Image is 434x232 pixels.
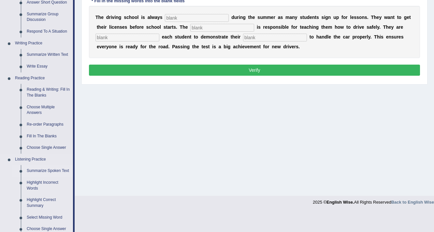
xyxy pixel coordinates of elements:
[369,24,372,30] b: a
[167,24,170,30] b: a
[202,44,203,49] b: t
[396,24,399,30] b: a
[343,34,346,39] b: c
[190,24,254,32] input: blank
[194,44,196,49] b: h
[268,24,270,30] b: s
[109,24,110,30] b: l
[322,34,325,39] b: n
[350,15,352,20] b: l
[409,15,411,20] b: t
[367,24,369,30] b: s
[307,24,309,30] b: c
[212,44,213,49] b: i
[111,15,112,20] b: i
[394,34,397,39] b: u
[341,15,343,20] b: f
[400,24,403,30] b: e
[141,24,144,30] b: e
[24,212,73,224] a: Select Missing Word
[335,24,338,30] b: h
[291,24,293,30] b: f
[265,24,268,30] b: e
[301,24,304,30] b: e
[105,24,107,30] b: r
[220,34,221,39] b: r
[24,165,73,177] a: Summarize Spoken Text
[196,44,199,49] b: e
[114,44,117,49] b: e
[293,24,296,30] b: o
[24,119,73,131] a: Re-order Paragraphs
[325,24,328,30] b: e
[184,34,187,39] b: e
[296,24,297,30] b: r
[271,15,274,20] b: e
[112,24,114,30] b: c
[24,101,73,119] a: Choose Multiple Answers
[257,24,258,30] b: i
[373,24,376,30] b: e
[345,34,348,39] b: a
[101,15,104,20] b: e
[163,44,166,49] b: a
[307,15,310,20] b: d
[407,15,409,20] b: e
[273,15,275,20] b: r
[133,24,135,30] b: e
[140,44,142,49] b: f
[98,15,101,20] b: h
[142,44,145,49] b: o
[178,44,180,49] b: s
[195,34,198,39] b: o
[371,15,374,20] b: T
[336,15,339,20] b: p
[388,15,390,20] b: a
[315,15,316,20] b: t
[333,15,336,20] b: u
[311,34,314,39] b: o
[184,44,187,49] b: n
[24,49,73,61] a: Summarize Written Text
[379,24,381,30] b: .
[338,24,340,30] b: o
[372,24,373,30] b: f
[24,142,73,154] a: Choose Single Answer
[180,24,183,30] b: T
[358,24,359,30] b: i
[368,34,370,39] b: y
[141,15,142,20] b: i
[273,24,276,30] b: o
[194,34,195,39] b: t
[137,15,138,20] b: l
[263,15,267,20] b: m
[384,15,388,20] b: w
[109,15,110,20] b: r
[328,24,332,30] b: m
[270,24,273,30] b: p
[377,15,379,20] b: e
[149,44,151,49] b: t
[316,24,319,30] b: g
[353,24,356,30] b: d
[390,15,393,20] b: n
[157,15,160,20] b: y
[302,15,304,20] b: t
[165,14,229,22] input: blank
[248,15,250,20] b: t
[154,24,157,30] b: o
[377,34,380,39] b: h
[365,34,367,39] b: r
[104,24,105,30] b: i
[120,24,122,30] b: s
[173,24,176,30] b: s
[204,34,206,39] b: e
[95,34,159,41] input: blank
[153,44,156,49] b: e
[218,34,220,39] b: t
[285,24,286,30] b: l
[352,34,355,39] b: p
[309,24,312,30] b: h
[310,15,312,20] b: e
[151,44,153,49] b: h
